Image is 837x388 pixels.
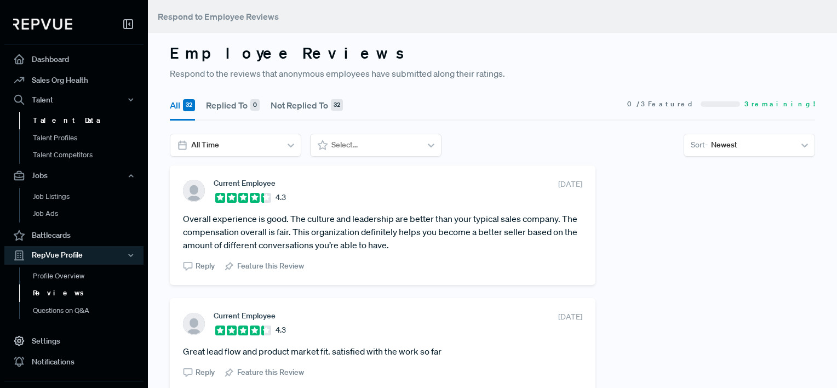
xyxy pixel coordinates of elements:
[558,311,582,323] span: [DATE]
[4,90,144,109] button: Talent
[19,205,158,222] a: Job Ads
[19,112,158,129] a: Talent Data
[214,311,276,320] span: Current Employee
[19,284,158,302] a: Reviews
[19,302,158,319] a: Questions on Q&A
[170,90,195,121] button: All 32
[271,90,343,121] button: Not Replied To 32
[4,330,144,351] a: Settings
[4,70,144,90] a: Sales Org Health
[170,44,815,62] h3: Employee Reviews
[627,99,696,109] span: 0 / 3 Featured
[183,345,582,358] article: Great lead flow and product market fit. satisfied with the work so far
[158,11,279,22] span: Respond to Employee Reviews
[4,351,144,372] a: Notifications
[691,139,708,151] span: Sort -
[4,246,144,265] button: RepVue Profile
[214,179,276,187] span: Current Employee
[183,99,195,111] div: 32
[276,324,286,336] span: 4.3
[558,179,582,190] span: [DATE]
[276,192,286,203] span: 4.3
[183,212,582,252] article: Overall experience is good. The culture and leadership are better than your typical sales company...
[237,260,304,272] span: Feature this Review
[237,367,304,378] span: Feature this Review
[206,90,260,121] button: Replied To 0
[250,99,260,111] div: 0
[4,167,144,185] button: Jobs
[4,49,144,70] a: Dashboard
[196,260,215,272] span: Reply
[19,146,158,164] a: Talent Competitors
[19,129,158,147] a: Talent Profiles
[19,188,158,206] a: Job Listings
[170,67,815,80] p: Respond to the reviews that anonymous employees have submitted along their ratings.
[19,267,158,285] a: Profile Overview
[331,99,343,111] div: 32
[744,99,815,109] span: 3 remaining!
[196,367,215,378] span: Reply
[13,19,72,30] img: RepVue
[4,225,144,246] a: Battlecards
